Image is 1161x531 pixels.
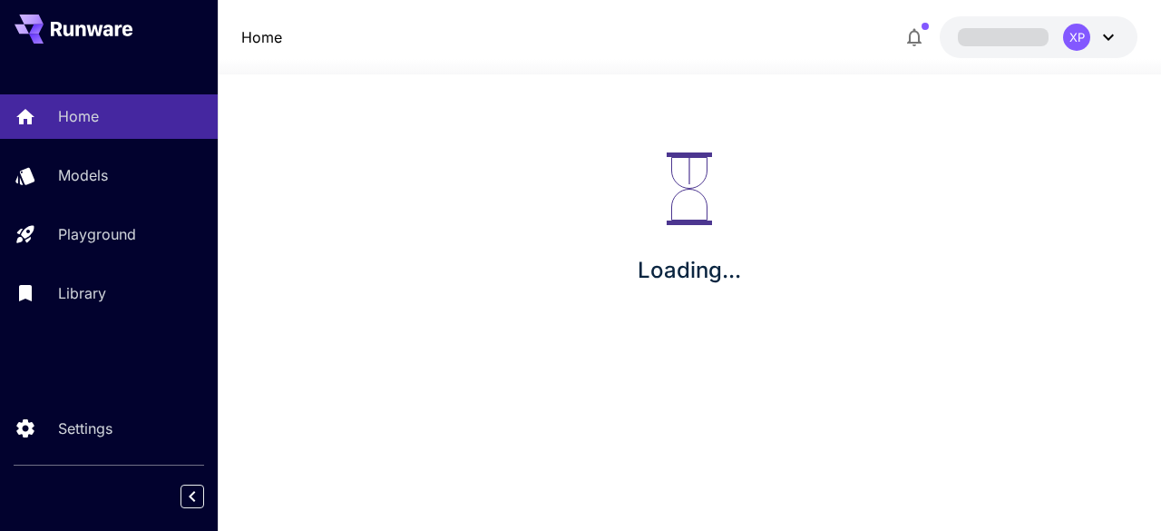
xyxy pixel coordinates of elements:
[58,418,112,439] p: Settings
[180,485,204,508] button: Collapse sidebar
[241,26,282,48] nav: breadcrumb
[58,223,136,245] p: Playground
[194,480,218,513] div: Collapse sidebar
[58,282,106,304] p: Library
[940,16,1137,58] button: XP
[1063,24,1090,51] div: XP
[638,254,741,287] p: Loading...
[241,26,282,48] a: Home
[58,164,108,186] p: Models
[58,105,99,127] p: Home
